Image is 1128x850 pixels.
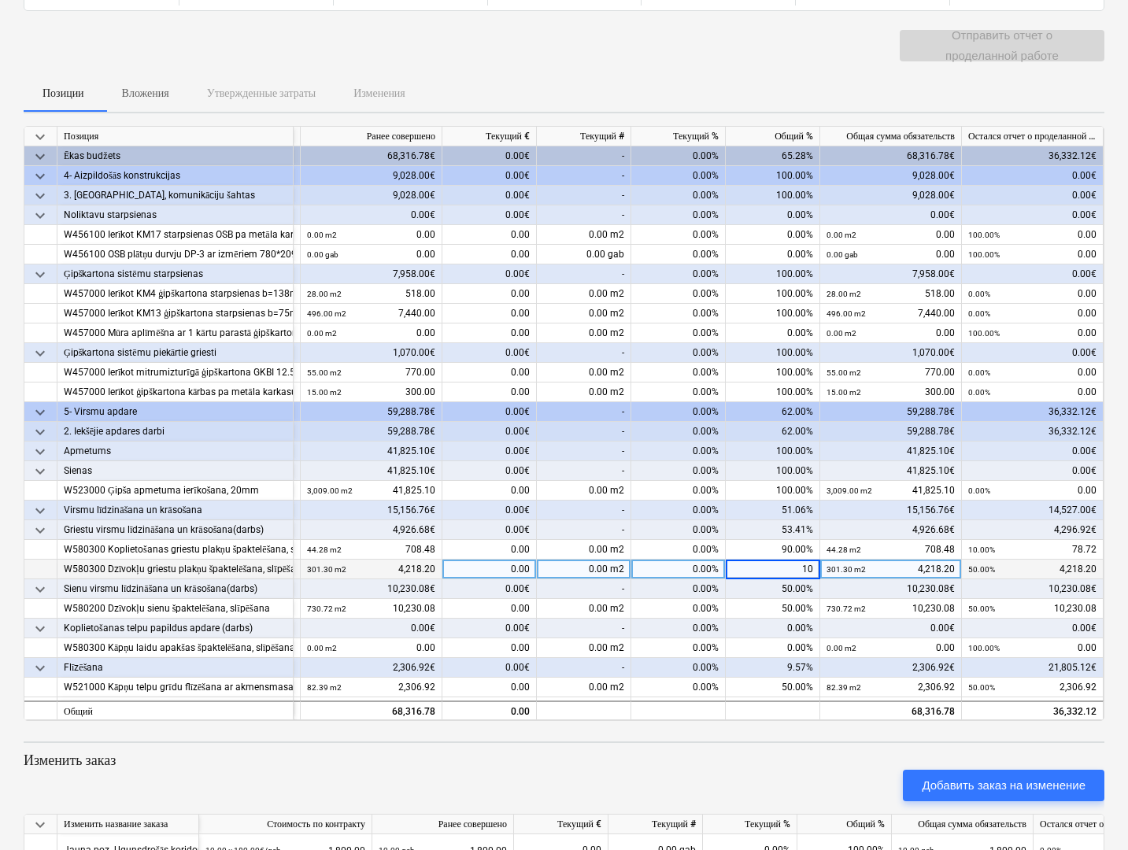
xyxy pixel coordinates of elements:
[64,599,287,619] div: W580200 Dzīvokļu sienu špaktelēšana, slīpēšana
[442,363,537,382] div: 0.00
[962,186,1104,205] div: 0.00€
[726,481,820,501] div: 100.00%
[537,264,631,284] div: -
[31,580,50,599] span: keyboard_arrow_down
[301,127,442,146] div: Ранее совершено
[31,403,50,422] span: keyboard_arrow_down
[631,461,726,481] div: 0.00%
[631,402,726,422] div: 0.00%
[797,815,892,834] div: Общий %
[827,382,955,402] div: 300.00
[820,442,962,461] div: 41,825.10€
[962,146,1104,166] div: 36,332.12€
[307,245,435,264] div: 0.00
[442,697,537,717] div: 0.00
[726,442,820,461] div: 100.00%
[827,599,955,619] div: 10,230.08
[442,579,537,599] div: 0.00€
[703,815,797,834] div: Текущий %
[968,290,990,298] small: 0.00%
[726,166,820,186] div: 100.00%
[442,560,537,579] div: 0.00
[962,579,1104,599] div: 10,230.08€
[726,284,820,304] div: 100.00%
[442,461,537,481] div: 0.00€
[827,486,872,495] small: 3,009.00 m2
[64,245,287,264] div: W456100 OSB plātņu durvju DP-3 ar izmēriem 780*2090mm montāža un izgatavošana uz vietas ar metāla...
[820,520,962,540] div: 4,926.68€
[442,146,537,166] div: 0.00€
[968,481,1097,501] div: 0.00
[64,422,287,442] div: 2. Iekšējie apdares darbi
[827,290,861,298] small: 28.00 m2
[442,323,537,343] div: 0.00
[968,329,1000,338] small: 100.00%
[827,638,955,658] div: 0.00
[726,402,820,422] div: 62.00%
[122,85,169,102] p: Вложения
[962,442,1104,461] div: 0.00€
[631,205,726,225] div: 0.00%
[43,85,84,102] p: Позиции
[922,775,1085,796] div: Добавить заказ на изменение
[537,343,631,363] div: -
[726,323,820,343] div: 0.00%
[64,579,287,599] div: Sienu virsmu līdzināšana un krāsošana(darbs)
[31,501,50,520] span: keyboard_arrow_down
[442,264,537,284] div: 0.00€
[199,815,372,834] div: Стоимость по контракту
[820,264,962,284] div: 7,958.00€
[827,363,955,382] div: 770.00
[726,638,820,658] div: 0.00%
[64,402,287,422] div: 5- Virsmu apdare
[968,638,1097,658] div: 0.00
[64,638,287,658] div: W580300 Kāpņu laidu apakšas špaktelēšana, slīpēšana, gruntēšana, krāsošana 2 kārtās no sastatnēm
[31,265,50,284] span: keyboard_arrow_down
[64,264,287,284] div: Ģipškartona sistēmu starpsienas
[968,545,995,554] small: 10.00%
[820,461,962,481] div: 41,825.10€
[31,206,50,225] span: keyboard_arrow_down
[307,323,435,343] div: 0.00
[442,599,537,619] div: 0.00
[820,402,962,422] div: 59,288.78€
[726,619,820,638] div: 0.00%
[726,264,820,284] div: 100.00%
[631,560,726,579] div: 0.00%
[64,225,287,245] div: W456100 Ierīkot KM17 starpsienas OSB pa metāla karkasu, apšūtas abpusēji ar 1 kārtu antiseptizētu...
[962,166,1104,186] div: 0.00€
[827,304,955,323] div: 7,440.00
[442,166,537,186] div: 0.00€
[31,187,50,205] span: keyboard_arrow_down
[820,619,962,638] div: 0.00€
[64,461,287,481] div: Sienas
[962,520,1104,540] div: 4,296.92€
[57,815,199,834] div: Изменить название заказа
[726,501,820,520] div: 51.06%
[307,382,435,402] div: 300.00
[631,225,726,245] div: 0.00%
[726,540,820,560] div: 90.00%
[442,225,537,245] div: 0.00
[537,481,631,501] div: 0.00 m2
[537,697,631,717] div: 0.00 t.m
[726,363,820,382] div: 100.00%
[442,481,537,501] div: 0.00
[64,520,287,540] div: Griestu virsmu līdzināšana un krāsošana(darbs)
[537,245,631,264] div: 0.00 gab
[307,540,435,560] div: 708.48
[64,540,287,560] div: W580300 Koplietošanas griestu plakņu špaktelēšana, slīpēšana
[301,501,442,520] div: 15,156.76€
[631,245,726,264] div: 0.00%
[442,520,537,540] div: 0.00€
[307,486,353,495] small: 3,009.00 m2
[301,422,442,442] div: 59,288.78€
[820,127,962,146] div: Общая сумма обязательств
[827,323,955,343] div: 0.00
[537,127,631,146] div: Текущий #
[631,678,726,697] div: 0.00%
[962,205,1104,225] div: 0.00€
[442,304,537,323] div: 0.00
[537,599,631,619] div: 0.00 m2
[537,323,631,343] div: 0.00 m2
